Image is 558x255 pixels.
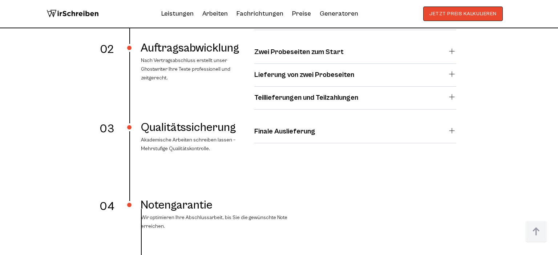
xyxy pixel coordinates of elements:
img: logo wirschreiben [46,7,99,21]
h4: Lieferung von zwei Probeseiten [254,70,354,81]
p: Akademische Arbeiten schreiben lassen – Mehrstufige Qualitätskontrolle. [141,136,240,153]
a: Arbeiten [202,8,228,20]
h4: Teillieferungen und Teilzahlungen [254,92,358,103]
h3: Notengarantie [141,198,298,213]
a: Leistungen [161,8,194,20]
summary: Finale Auslieferung [254,126,456,137]
summary: Lieferung von zwei Probeseiten [254,70,456,81]
h3: Qualitätssicherung [141,120,240,135]
a: Generatoren [320,8,358,20]
p: Nach Vertragsabschluss erstellt unser Ghostwriter Ihre Texte professionell und zeitgerecht. [141,56,240,82]
h3: Auftragsabwicklung [141,41,240,55]
summary: Teillieferungen und Teilzahlungen [254,92,456,103]
h4: Zwei Probeseiten zum Start [254,47,344,58]
summary: Zwei Probeseiten zum Start [254,47,456,58]
h4: Finale Auslieferung [254,126,315,137]
a: Preise [292,10,311,17]
p: Wir optimieren Ihre Abschlussarbeit, bis Sie die gewünschte Note erreichen. [141,213,298,231]
button: JETZT PREIS KALKULIEREN [423,7,503,21]
img: button top [525,221,547,243]
a: Fachrichtungen [236,8,283,20]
